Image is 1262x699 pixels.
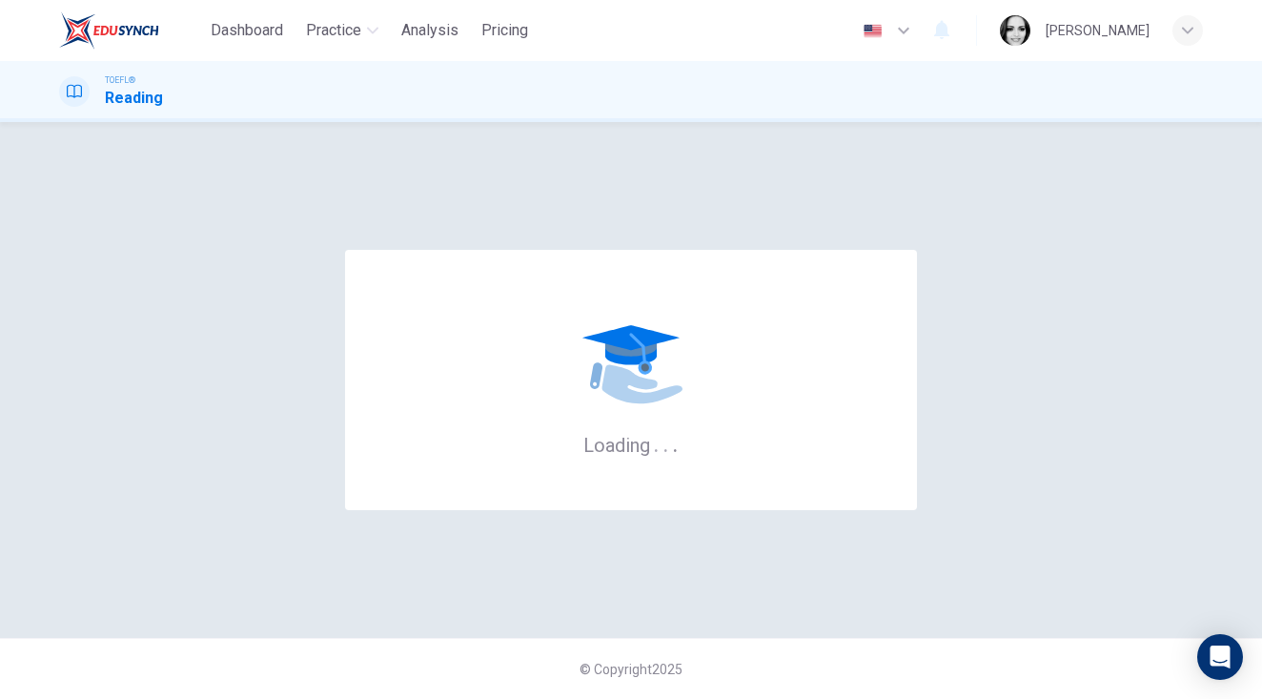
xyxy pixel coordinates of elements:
img: en [861,24,885,38]
button: Analysis [394,13,466,48]
span: TOEFL® [105,73,135,87]
button: Pricing [474,13,536,48]
span: Practice [306,19,361,42]
h6: . [662,427,669,459]
div: Open Intercom Messenger [1197,634,1243,680]
span: Analysis [401,19,458,42]
button: Dashboard [203,13,291,48]
span: © Copyright 2025 [580,662,682,677]
h1: Reading [105,87,163,110]
h6: . [672,427,679,459]
span: Dashboard [211,19,283,42]
img: EduSynch logo [59,11,159,50]
h6: . [653,427,660,459]
h6: Loading [583,432,679,457]
span: Pricing [481,19,528,42]
a: EduSynch logo [59,11,203,50]
div: [PERSON_NAME] [1046,19,1150,42]
img: Profile picture [1000,15,1030,46]
button: Practice [298,13,386,48]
